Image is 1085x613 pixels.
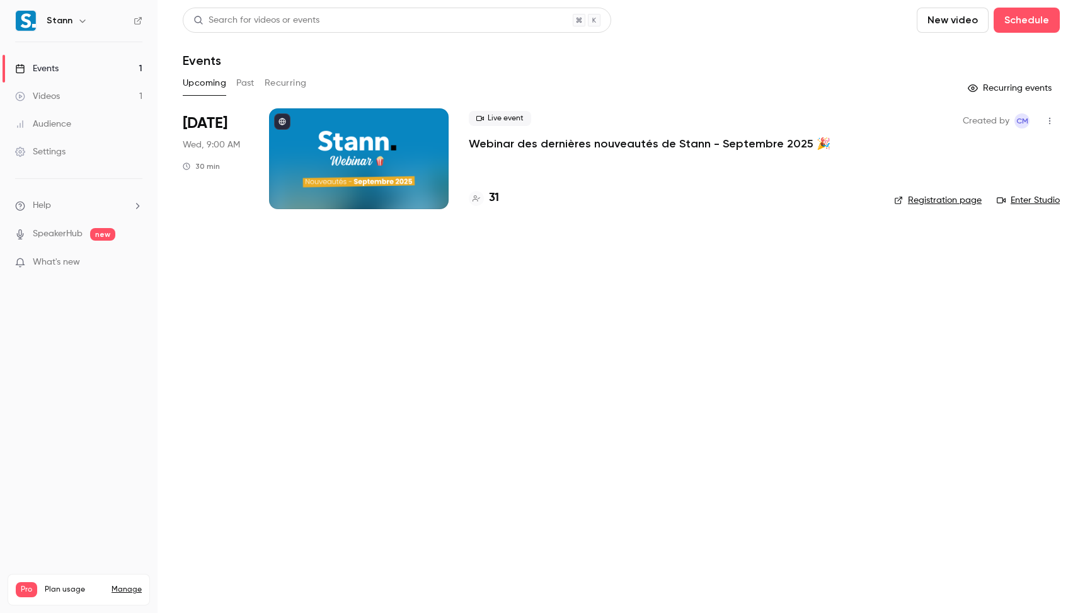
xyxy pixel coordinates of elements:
[15,199,142,212] li: help-dropdown-opener
[1016,113,1028,129] span: CM
[183,113,227,134] span: [DATE]
[183,139,240,151] span: Wed, 9:00 AM
[962,78,1060,98] button: Recurring events
[15,146,66,158] div: Settings
[183,161,220,171] div: 30 min
[183,73,226,93] button: Upcoming
[15,118,71,130] div: Audience
[469,111,531,126] span: Live event
[489,190,499,207] h4: 31
[15,62,59,75] div: Events
[236,73,255,93] button: Past
[963,113,1009,129] span: Created by
[917,8,989,33] button: New video
[193,14,319,27] div: Search for videos or events
[1014,113,1030,129] span: Camille MONNA
[469,136,830,151] a: Webinar des dernières nouveautés de Stann - Septembre 2025 🎉
[16,582,37,597] span: Pro
[997,194,1060,207] a: Enter Studio
[90,228,115,241] span: new
[183,53,221,68] h1: Events
[45,585,104,595] span: Plan usage
[112,585,142,595] a: Manage
[183,108,249,209] div: Sep 10 Wed, 9:00 AM (Europe/Paris)
[47,14,72,27] h6: Stann
[33,199,51,212] span: Help
[894,194,982,207] a: Registration page
[994,8,1060,33] button: Schedule
[469,190,499,207] a: 31
[127,257,142,268] iframe: Noticeable Trigger
[16,11,36,31] img: Stann
[33,256,80,269] span: What's new
[15,90,60,103] div: Videos
[33,227,83,241] a: SpeakerHub
[265,73,307,93] button: Recurring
